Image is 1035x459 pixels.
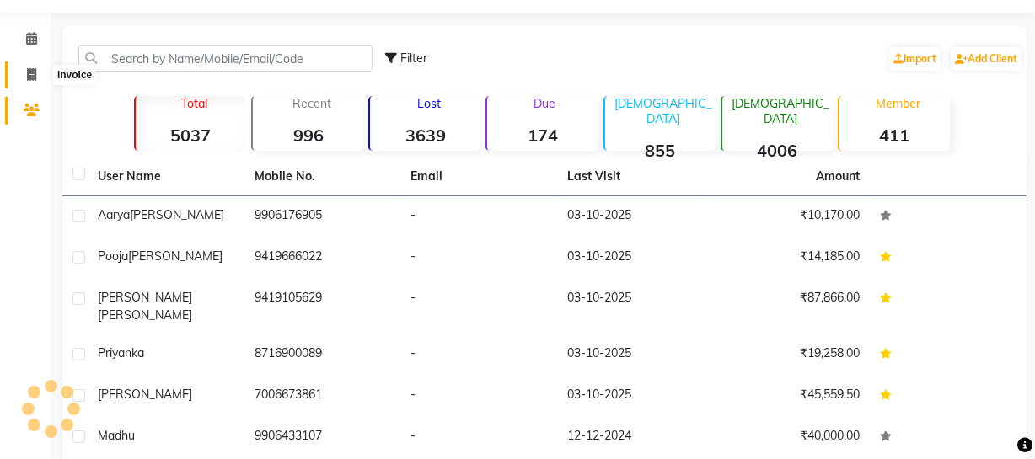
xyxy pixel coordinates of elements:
td: ₹45,559.50 [714,376,871,417]
td: ₹87,866.00 [714,279,871,334]
td: 03-10-2025 [557,376,714,417]
td: ₹10,170.00 [714,196,871,238]
td: 03-10-2025 [557,279,714,334]
strong: 411 [839,125,950,146]
td: 9419666022 [244,238,401,279]
td: - [400,279,557,334]
span: [PERSON_NAME] [98,307,192,323]
td: 03-10-2025 [557,334,714,376]
span: [PERSON_NAME] [128,248,223,264]
td: 03-10-2025 [557,196,714,238]
span: [PERSON_NAME] [130,207,224,222]
strong: 3639 [370,125,480,146]
strong: 996 [253,125,363,146]
td: 9906433107 [244,417,401,458]
td: ₹19,258.00 [714,334,871,376]
p: [DEMOGRAPHIC_DATA] [729,96,833,126]
p: Recent [260,96,363,111]
td: 03-10-2025 [557,238,714,279]
td: 7006673861 [244,376,401,417]
th: Amount [806,157,870,195]
a: Import [889,47,941,71]
td: 8716900089 [244,334,401,376]
td: - [400,376,557,417]
td: ₹40,000.00 [714,417,871,458]
span: Priyanka [98,345,144,360]
span: [PERSON_NAME] [98,387,192,402]
strong: 174 [487,125,598,146]
p: Total [142,96,246,111]
th: Mobile No. [244,157,401,196]
span: [PERSON_NAME] [98,290,192,305]
strong: 4006 [722,140,833,161]
td: ₹14,185.00 [714,238,871,279]
strong: 855 [605,140,716,161]
input: Search by Name/Mobile/Email/Code [78,45,373,72]
th: Last Visit [557,157,714,196]
td: - [400,196,557,238]
div: Invoice [53,65,96,85]
th: User Name [88,157,244,196]
p: Lost [377,96,480,111]
td: 12-12-2024 [557,417,714,458]
span: Filter [400,51,427,66]
p: Due [491,96,598,111]
th: Email [400,157,557,196]
td: - [400,417,557,458]
a: Add Client [951,47,1022,71]
p: Member [846,96,950,111]
td: - [400,334,557,376]
td: 9906176905 [244,196,401,238]
span: Pooja [98,248,128,264]
td: 9419105629 [244,279,401,334]
span: Madhu [98,428,135,443]
strong: 5037 [136,125,246,146]
td: - [400,238,557,279]
p: [DEMOGRAPHIC_DATA] [612,96,716,126]
span: Aarya [98,207,130,222]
